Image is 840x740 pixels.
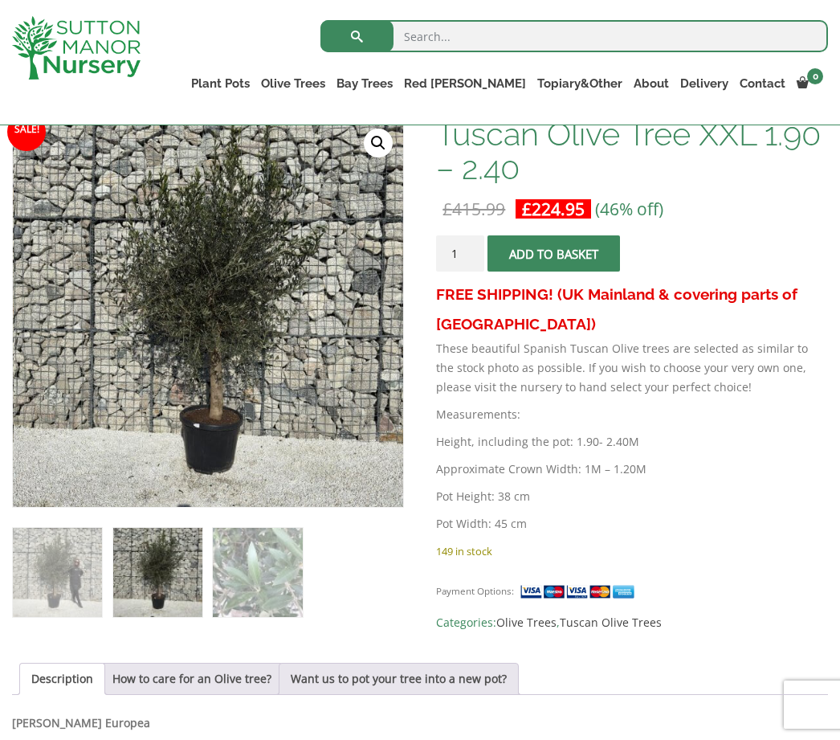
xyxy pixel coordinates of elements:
p: Pot Width: 45 cm [436,514,828,534]
input: Search... [320,20,828,52]
a: Olive Trees [255,72,331,95]
a: How to care for an Olive tree? [112,664,271,694]
a: Contact [734,72,791,95]
span: 0 [807,68,823,84]
span: Sale! [7,112,46,151]
b: [PERSON_NAME] Europea [12,715,150,730]
a: About [628,72,675,95]
img: logo [12,16,141,80]
p: 149 in stock [436,542,828,561]
a: Description [31,664,93,694]
span: £ [442,198,452,220]
p: Height, including the pot: 1.90- 2.40M [436,432,828,452]
a: Red [PERSON_NAME] [398,72,532,95]
a: Want us to pot your tree into a new pot? [291,664,507,694]
span: (46% off) [595,198,663,220]
span: Categories: , [436,613,828,632]
p: Measurements: [436,405,828,424]
span: £ [522,198,532,220]
h3: FREE SHIPPING! (UK Mainland & covering parts of [GEOGRAPHIC_DATA]) [436,280,828,339]
a: Tuscan Olive Trees [560,615,662,630]
p: These beautiful Spanish Tuscan Olive trees are selected as similar to the stock photo as possible... [436,339,828,397]
input: Product quantity [436,235,484,272]
p: Approximate Crown Width: 1M – 1.20M [436,460,828,479]
bdi: 224.95 [522,198,585,220]
img: Tuscan Olive Tree XXL 1.90 - 2.40 - Image 3 [213,528,302,617]
img: Tuscan Olive Tree XXL 1.90 - 2.40 [13,528,102,617]
h1: Tuscan Olive Tree XXL 1.90 – 2.40 [436,117,828,185]
a: 0 [791,72,828,95]
img: Tuscan Olive Tree XXL 1.90 - 2.40 - Image 2 [113,528,202,617]
a: Bay Trees [331,72,398,95]
button: Add to basket [487,235,620,272]
bdi: 415.99 [442,198,505,220]
a: View full-screen image gallery [364,129,393,157]
a: Delivery [675,72,734,95]
a: Plant Pots [186,72,255,95]
a: Olive Trees [496,615,557,630]
p: Pot Height: 38 cm [436,487,828,506]
a: Topiary&Other [532,72,628,95]
small: Payment Options: [436,585,514,597]
img: payment supported [520,583,640,600]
